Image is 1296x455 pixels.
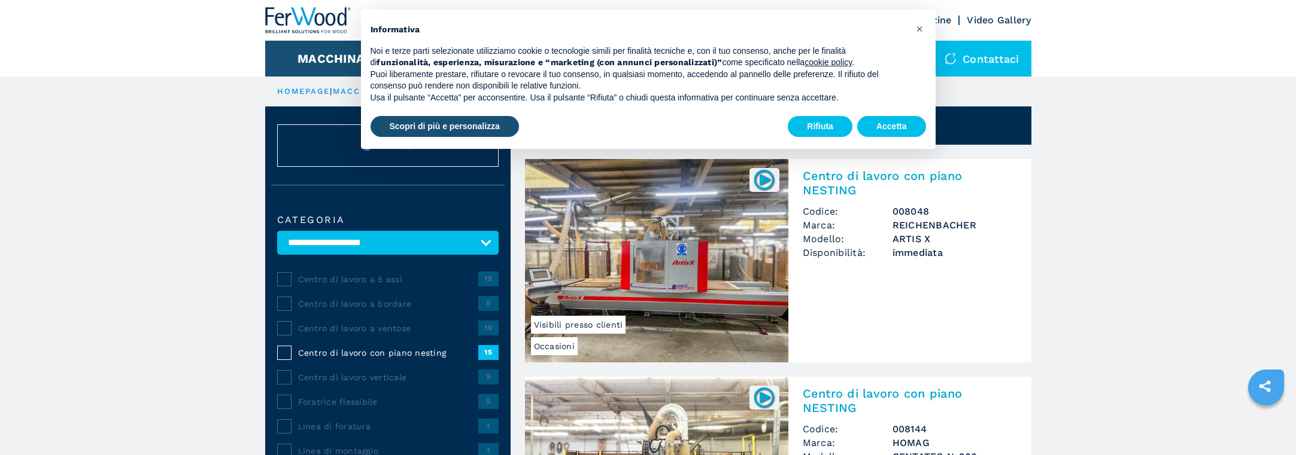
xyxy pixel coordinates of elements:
iframe: Chat [1245,401,1287,446]
span: 1 [478,419,499,433]
h3: 008048 [893,204,1017,218]
p: Noi e terze parti selezionate utilizziamo cookie o tecnologie simili per finalità tecniche e, con... [371,45,907,69]
span: 5 [478,296,499,310]
button: Rifiuta [788,116,852,138]
span: Visibili presso clienti [531,316,626,334]
p: Usa il pulsante “Accetta” per acconsentire. Usa il pulsante “Rifiuta” o chiudi questa informativa... [371,92,907,104]
a: Centro di lavoro con piano NESTING REICHENBACHER ARTIS XOccasioniVisibili presso clienti008048Cen... [525,159,1031,362]
span: Centro di lavoro a 5 assi [298,273,478,285]
span: Marca: [803,436,893,450]
button: Accetta [857,116,926,138]
span: × [916,22,923,36]
img: Contattaci [945,53,957,65]
img: Centro di lavoro con piano NESTING REICHENBACHER ARTIS X [525,159,788,362]
img: 008144 [752,386,776,409]
label: Categoria [277,215,499,225]
a: cookie policy [805,57,852,67]
span: | [330,87,332,96]
span: Foratrice flessibile [298,396,478,408]
span: immediata [893,246,1017,259]
h3: HOMAG [893,436,1017,450]
span: Codice: [803,204,893,218]
span: 15 [478,271,499,286]
h2: Informativa [371,24,907,36]
span: Centro di lavoro a ventose [298,322,478,334]
p: Puoi liberamente prestare, rifiutare o revocare il tuo consenso, in qualsiasi momento, accedendo ... [371,69,907,92]
span: 15 [478,320,499,335]
h3: ARTIS X [893,232,1017,246]
span: Occasioni [531,337,578,355]
button: Scopri di più e personalizza [371,116,519,138]
span: Disponibilità: [803,246,893,259]
button: Chiudi questa informativa [910,19,930,38]
a: macchinari [333,87,396,96]
span: Linea di foratura [298,420,478,432]
span: Centro di lavoro con piano nesting [298,347,478,359]
a: sharethis [1250,371,1280,401]
h2: Centro di lavoro con piano NESTING [803,169,1017,197]
h3: 008144 [893,422,1017,436]
a: HOMEPAGE [277,87,330,96]
h3: REICHENBACHER [893,218,1017,232]
span: 9 [478,370,499,384]
a: Video Gallery [967,14,1031,26]
span: Codice: [803,422,893,436]
span: Centro di lavoro a bordare [298,298,478,310]
button: ResetAnnulla [277,124,499,167]
div: Contattaci [933,41,1031,77]
span: Centro di lavoro verticale [298,371,478,383]
img: 008048 [752,168,776,191]
span: 15 [478,345,499,359]
span: 5 [478,394,499,408]
h2: Centro di lavoro con piano NESTING [803,386,1017,415]
span: Modello: [803,232,893,246]
button: Macchinari [298,51,377,66]
img: Ferwood [265,7,351,33]
span: Marca: [803,218,893,232]
strong: funzionalità, esperienza, misurazione e “marketing (con annunci personalizzati)” [377,57,722,67]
